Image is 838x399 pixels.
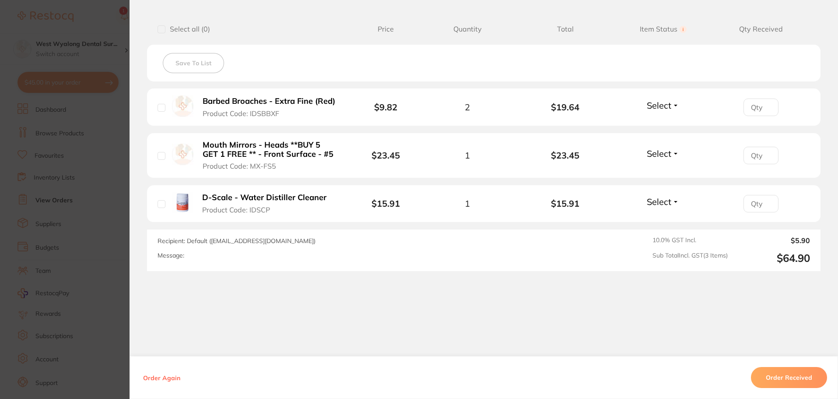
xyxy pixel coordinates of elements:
[465,102,470,112] span: 2
[372,198,400,209] b: $15.91
[203,97,335,106] b: Barbed Broaches - Extra Fine (Red)
[644,100,682,111] button: Select
[172,192,193,213] img: D-Scale - Water Distiller Cleaner
[516,150,614,160] b: $23.45
[644,196,682,207] button: Select
[743,195,778,212] input: Qty
[743,147,778,164] input: Qty
[200,193,336,214] button: D-Scale - Water Distiller Cleaner Product Code: IDSCP
[158,252,184,259] label: Message:
[712,25,810,33] span: Qty Received
[165,25,210,33] span: Select all ( 0 )
[203,109,279,117] span: Product Code: IDSBBXF
[647,148,671,159] span: Select
[374,102,397,113] b: $9.82
[465,150,470,160] span: 1
[465,198,470,208] span: 1
[353,25,418,33] span: Price
[200,140,340,171] button: Mouth Mirrors - Heads **BUY 5 GET 1 FREE ** - Front Surface - #5 Product Code: MX-FS5
[516,198,614,208] b: $15.91
[172,95,193,117] img: Barbed Broaches - Extra Fine (Red)
[735,237,810,244] output: $5.90
[202,193,326,202] b: D-Scale - Water Distiller Cleaner
[203,141,338,159] b: Mouth Mirrors - Heads **BUY 5 GET 1 FREE ** - Front Surface - #5
[203,162,276,170] span: Product Code: MX-FS5
[516,25,614,33] span: Total
[202,206,270,214] span: Product Code: IDSCP
[372,150,400,161] b: $23.45
[418,25,516,33] span: Quantity
[614,25,712,33] span: Item Status
[172,144,193,165] img: Mouth Mirrors - Heads **BUY 5 GET 1 FREE ** - Front Surface - #5
[751,367,827,388] button: Order Received
[735,252,810,265] output: $64.90
[647,100,671,111] span: Select
[200,96,340,118] button: Barbed Broaches - Extra Fine (Red) Product Code: IDSBBXF
[163,53,224,73] button: Save To List
[644,148,682,159] button: Select
[158,237,316,245] span: Recipient: Default ( [EMAIL_ADDRESS][DOMAIN_NAME] )
[647,196,671,207] span: Select
[652,252,728,265] span: Sub Total Incl. GST ( 3 Items)
[516,102,614,112] b: $19.64
[140,374,183,381] button: Order Again
[652,237,728,244] span: 10.0 % GST Incl.
[743,99,778,116] input: Qty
